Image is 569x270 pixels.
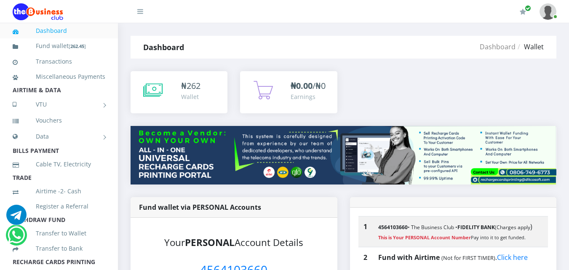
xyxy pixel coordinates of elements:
[13,239,105,258] a: Transfer to Bank
[480,42,516,51] a: Dashboard
[378,253,440,262] b: Fund with Airtime
[13,21,105,40] a: Dashboard
[540,3,556,20] img: User
[291,80,313,91] b: ₦0.00
[358,247,373,267] th: 2
[8,231,25,245] a: Chat for support
[131,126,556,184] img: multitenant_rcp.png
[13,126,105,147] a: Data
[6,211,27,225] a: Chat for support
[516,42,544,52] li: Wallet
[378,234,471,241] strong: This is Your PERSONAL Account Number
[70,43,84,49] b: 262.45
[185,236,235,249] b: PERSONAL
[373,216,548,247] td: )
[13,224,105,243] a: Transfer to Wallet
[139,203,261,212] strong: Fund wallet via PERSONAL Accounts
[181,80,200,92] div: ₦
[378,224,530,231] small: • The Business Club • (Charges apply
[358,216,373,247] th: 1
[13,3,63,20] img: Logo
[378,224,408,231] b: 4564103660
[520,8,526,15] i: Renew/Upgrade Subscription
[441,254,495,262] small: (Not for FIRST TIMER)
[378,234,526,241] small: Pay into it to get funded.
[13,197,105,216] a: Register a Referral
[13,36,105,56] a: Fund wallet[262.45]
[13,155,105,174] a: Cable TV, Electricity
[164,236,303,249] small: Your Account Details
[291,80,326,91] span: /₦0
[291,92,326,101] div: Earnings
[69,43,86,49] small: [ ]
[13,52,105,71] a: Transactions
[181,92,200,101] div: Wallet
[13,67,105,86] a: Miscellaneous Payments
[13,94,105,115] a: VTU
[240,71,337,113] a: ₦0.00/₦0 Earnings
[187,80,200,91] span: 262
[143,42,184,52] strong: Dashboard
[373,247,548,267] td: .
[13,111,105,130] a: Vouchers
[525,5,531,11] span: Renew/Upgrade Subscription
[13,182,105,201] a: Airtime -2- Cash
[497,253,528,262] a: Click here
[457,224,495,231] b: FIDELITY BANK
[131,71,227,113] a: ₦262 Wallet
